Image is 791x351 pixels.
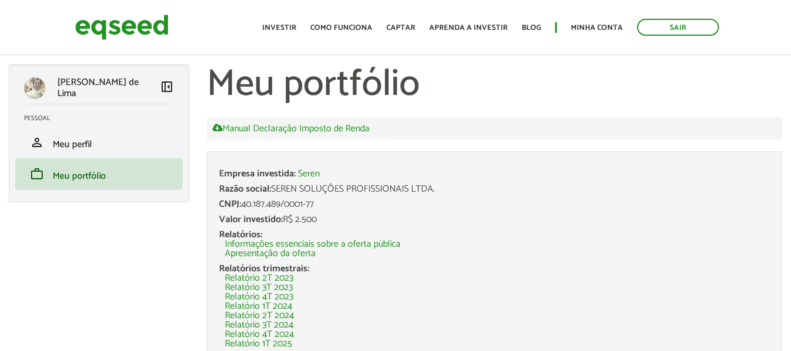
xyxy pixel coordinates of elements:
div: SEREN SOLUÇÕES PROFISSIONAIS LTDA. [219,185,770,194]
span: Meu perfil [53,137,92,152]
span: Relatórios trimestrais: [219,261,309,277]
a: Relatório 4T 2024 [225,330,294,339]
div: R$ 2.500 [219,215,770,224]
a: Relatório 1T 2024 [225,302,292,311]
div: 40.187.489/0001-77 [219,200,770,209]
a: Captar [386,24,415,32]
a: Relatório 1T 2025 [225,339,292,349]
span: Empresa investida: [219,166,296,182]
li: Meu perfil [15,127,183,158]
h1: Meu portfólio [207,64,782,105]
span: work [30,167,44,181]
img: EqSeed [75,12,169,43]
p: [PERSON_NAME] de Lima [57,77,160,99]
a: Manual Declaração Imposto de Renda [213,123,369,134]
a: Apresentação da oferta [225,249,316,258]
li: Meu portfólio [15,158,183,190]
a: Minha conta [571,24,623,32]
a: Como funciona [310,24,372,32]
a: Colapsar menu [160,80,174,96]
h2: Pessoal [24,115,183,122]
a: Relatório 2T 2023 [225,274,293,283]
span: person [30,135,44,149]
span: CNPJ: [219,196,241,212]
span: Valor investido: [219,212,283,227]
a: Aprenda a investir [429,24,508,32]
a: Relatório 4T 2023 [225,292,293,302]
span: Relatórios: [219,227,262,243]
span: Razão social: [219,181,271,197]
a: personMeu perfil [24,135,174,149]
a: Relatório 3T 2024 [225,321,293,330]
a: Seren [298,169,320,179]
a: workMeu portfólio [24,167,174,181]
span: Meu portfólio [53,168,106,184]
a: Relatório 3T 2023 [225,283,293,292]
a: Investir [262,24,296,32]
span: left_panel_close [160,80,174,94]
a: Informações essenciais sobre a oferta pública [225,240,400,249]
a: Blog [522,24,541,32]
a: Relatório 2T 2024 [225,311,294,321]
a: Sair [637,19,719,36]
